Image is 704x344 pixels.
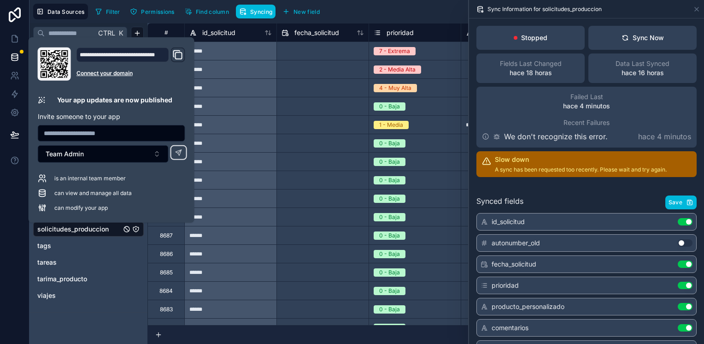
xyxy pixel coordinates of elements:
[622,68,664,77] p: hace 16 horas
[492,260,536,269] span: fecha_solicitud
[141,8,174,15] span: Permissions
[379,121,403,129] div: 1 - Media
[37,225,109,234] span: solicitudes_produccion
[379,195,400,203] div: 0 - Baja
[37,258,57,267] span: tareas
[97,27,116,39] span: Ctrl
[379,84,411,92] div: 4 - Muy Alta
[33,272,144,286] div: tarima_producto
[236,5,276,18] button: Syncing
[37,258,121,267] a: tareas
[521,33,547,42] p: Stopped
[492,238,540,248] span: autonumber_old
[250,8,272,15] span: Syncing
[492,302,564,311] span: producto_personalizado
[38,145,169,163] button: Select Button
[202,28,235,37] span: id_solicitud
[379,65,416,74] div: 2 - Media Alta
[33,4,88,19] button: Data Sources
[54,190,132,197] span: can view and manage all data
[570,92,603,101] span: Failed Last
[106,8,120,15] span: Filter
[379,139,400,148] div: 0 - Baja
[54,175,126,182] span: is an internal team member
[495,155,667,164] h2: Slow down
[638,131,691,142] p: hace 4 minutos
[379,47,410,55] div: 7 - Extrema
[669,199,682,206] span: Save
[76,47,185,81] div: Domain and Custom Link
[127,5,177,18] button: Permissions
[160,324,173,332] div: 8682
[616,59,669,68] span: Data Last Synced
[588,26,697,50] button: Sync Now
[563,101,610,111] p: hace 4 minutos
[33,255,144,270] div: tareas
[37,291,121,300] a: viajes
[196,8,229,15] span: Find column
[76,70,185,77] a: Connect your domain
[387,28,414,37] span: prioridad
[510,68,552,77] p: hace 18 horas
[379,213,400,221] div: 0 - Baja
[379,305,400,314] div: 0 - Baja
[182,5,232,18] button: Find column
[379,268,400,277] div: 0 - Baja
[379,250,400,258] div: 0 - Baja
[160,269,173,276] div: 8685
[37,241,51,250] span: tags
[492,323,528,332] span: comentarios
[622,33,664,42] div: Sync Now
[37,241,121,250] a: tags
[37,225,121,234] a: solicitudes_produccion
[33,238,144,253] div: tags
[294,28,339,37] span: fecha_solicitud
[379,158,400,166] div: 0 - Baja
[160,306,173,313] div: 8683
[37,274,121,284] a: tarima_producto
[476,196,523,209] span: Synced fields
[92,5,123,18] button: Filter
[487,6,602,13] span: Sync Information for solicitudes_produccion
[293,8,320,15] span: New field
[33,222,144,237] div: solicitudes_produccion
[665,196,697,209] button: Save
[37,291,56,300] span: viajes
[504,131,608,142] p: We don't recognize this error.
[379,176,400,184] div: 0 - Baja
[46,149,84,159] span: Team Admin
[127,5,181,18] a: Permissions
[495,166,667,173] p: A sync has been requested too recently. Please wait and try again.
[57,95,172,105] p: Your app updates are now published
[159,287,173,295] div: 8684
[563,118,610,127] span: Recent Failures
[379,231,400,240] div: 0 - Baja
[236,5,279,18] a: Syncing
[160,232,173,239] div: 8687
[379,324,400,332] div: 0 - Baja
[492,217,525,226] span: id_solicitud
[160,250,173,258] div: 8686
[117,30,124,36] span: K
[155,29,177,36] div: #
[379,102,400,111] div: 0 - Baja
[54,204,108,212] span: can modify your app
[500,59,562,68] span: Fields Last Changed
[33,288,144,303] div: viajes
[492,281,519,290] span: prioridad
[38,112,185,121] p: Invite someone to your app
[47,8,85,15] span: Data Sources
[279,5,323,18] button: New field
[37,274,87,284] span: tarima_producto
[379,287,400,295] div: 0 - Baja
